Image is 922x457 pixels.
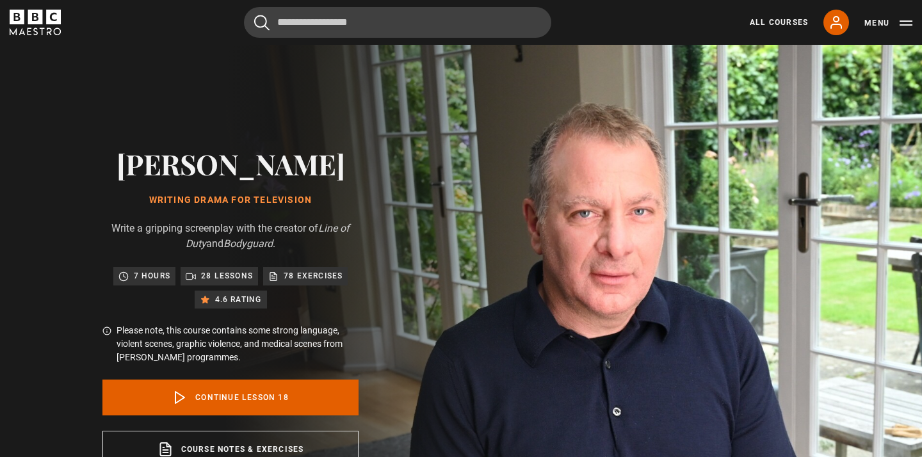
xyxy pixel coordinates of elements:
a: All Courses [750,17,808,28]
p: 28 lessons [201,269,253,282]
a: Continue lesson 18 [102,380,359,415]
p: 7 hours [134,269,170,282]
button: Toggle navigation [864,17,912,29]
svg: BBC Maestro [10,10,61,35]
p: 4.6 rating [215,293,262,306]
p: Please note, this course contains some strong language, violent scenes, graphic violence, and med... [117,324,359,364]
h2: [PERSON_NAME] [102,147,359,180]
i: Bodyguard [223,237,273,250]
button: Submit the search query [254,15,270,31]
h1: Writing Drama for Television [102,195,359,205]
p: Write a gripping screenplay with the creator of and . [102,221,359,252]
input: Search [244,7,551,38]
p: 78 exercises [284,269,343,282]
